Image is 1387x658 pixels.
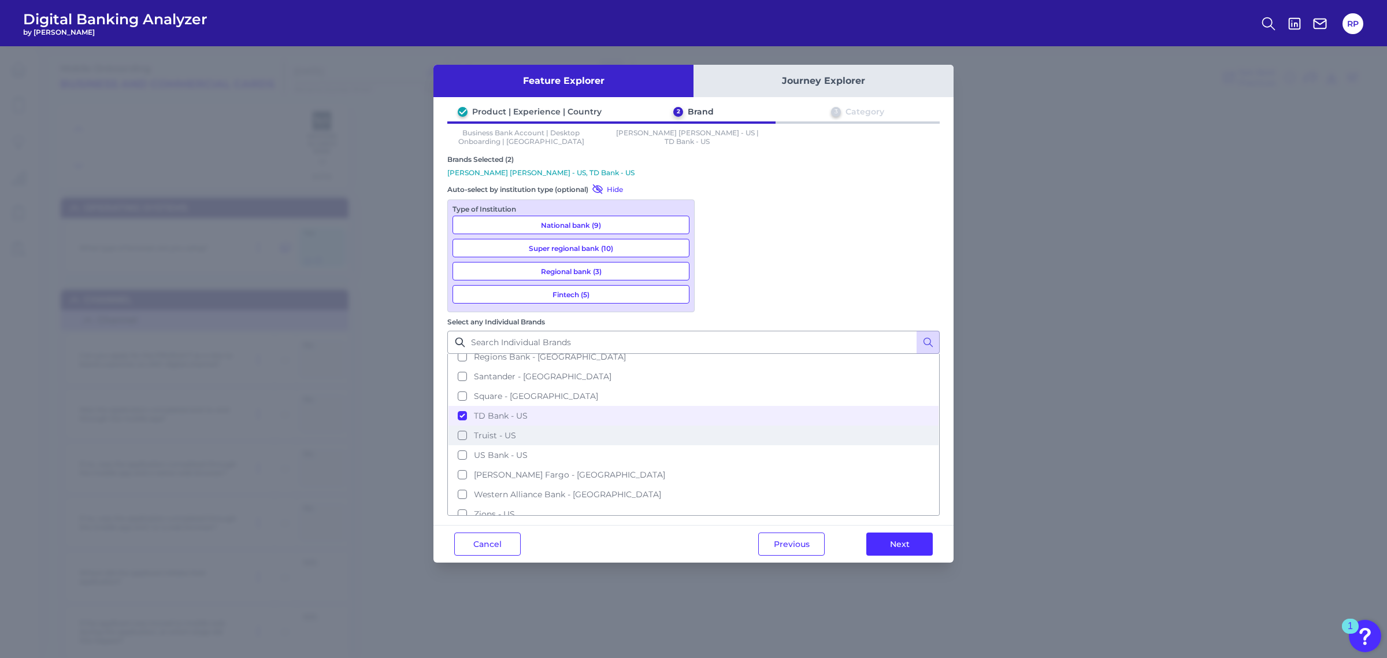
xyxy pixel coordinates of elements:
button: Regions Bank - [GEOGRAPHIC_DATA] [448,347,939,367]
div: Auto-select by institution type (optional) [447,183,695,195]
button: Next [866,533,933,556]
button: US Bank - US [448,445,939,465]
button: [PERSON_NAME] Fargo - [GEOGRAPHIC_DATA] [448,465,939,485]
label: Select any Individual Brands [447,317,545,326]
button: Western Alliance Bank - [GEOGRAPHIC_DATA] [448,485,939,504]
div: Type of Institution [453,205,689,213]
p: [PERSON_NAME] [PERSON_NAME] - US | TD Bank - US [614,128,762,146]
span: Digital Banking Analyzer [23,10,207,28]
span: Square - [GEOGRAPHIC_DATA] [474,391,598,401]
input: Search Individual Brands [447,331,940,354]
button: Hide [588,183,623,195]
span: US Bank - US [474,450,528,460]
button: Cancel [454,533,521,556]
button: National bank (9) [453,216,689,234]
span: Truist - US [474,430,516,441]
p: Business Bank Account | Desktop Onboarding | [GEOGRAPHIC_DATA] [447,128,595,146]
button: Fintech (5) [453,285,689,304]
span: TD Bank - US [474,411,528,421]
button: Previous [758,533,825,556]
button: Regional bank (3) [453,262,689,280]
div: 3 [831,107,841,117]
span: by [PERSON_NAME] [23,28,207,36]
div: Brand [688,106,714,117]
button: Zions - US [448,504,939,524]
button: Feature Explorer [433,65,693,97]
button: Super regional bank (10) [453,239,689,257]
button: RP [1343,13,1363,34]
button: Journey Explorer [693,65,954,97]
div: Category [845,106,884,117]
button: TD Bank - US [448,406,939,426]
span: Santander - [GEOGRAPHIC_DATA] [474,371,611,382]
span: Regions Bank - [GEOGRAPHIC_DATA] [474,352,626,362]
div: 1 [1348,626,1353,641]
div: Brands Selected (2) [447,155,940,164]
p: [PERSON_NAME] [PERSON_NAME] - US, TD Bank - US [447,168,940,177]
button: Open Resource Center, 1 new notification [1349,620,1381,652]
span: Zions - US [474,509,515,519]
span: Western Alliance Bank - [GEOGRAPHIC_DATA] [474,489,661,500]
button: Santander - [GEOGRAPHIC_DATA] [448,367,939,386]
div: 2 [673,107,683,117]
span: [PERSON_NAME] Fargo - [GEOGRAPHIC_DATA] [474,470,665,480]
div: Product | Experience | Country [472,106,602,117]
button: Truist - US [448,426,939,445]
button: Square - [GEOGRAPHIC_DATA] [448,386,939,406]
